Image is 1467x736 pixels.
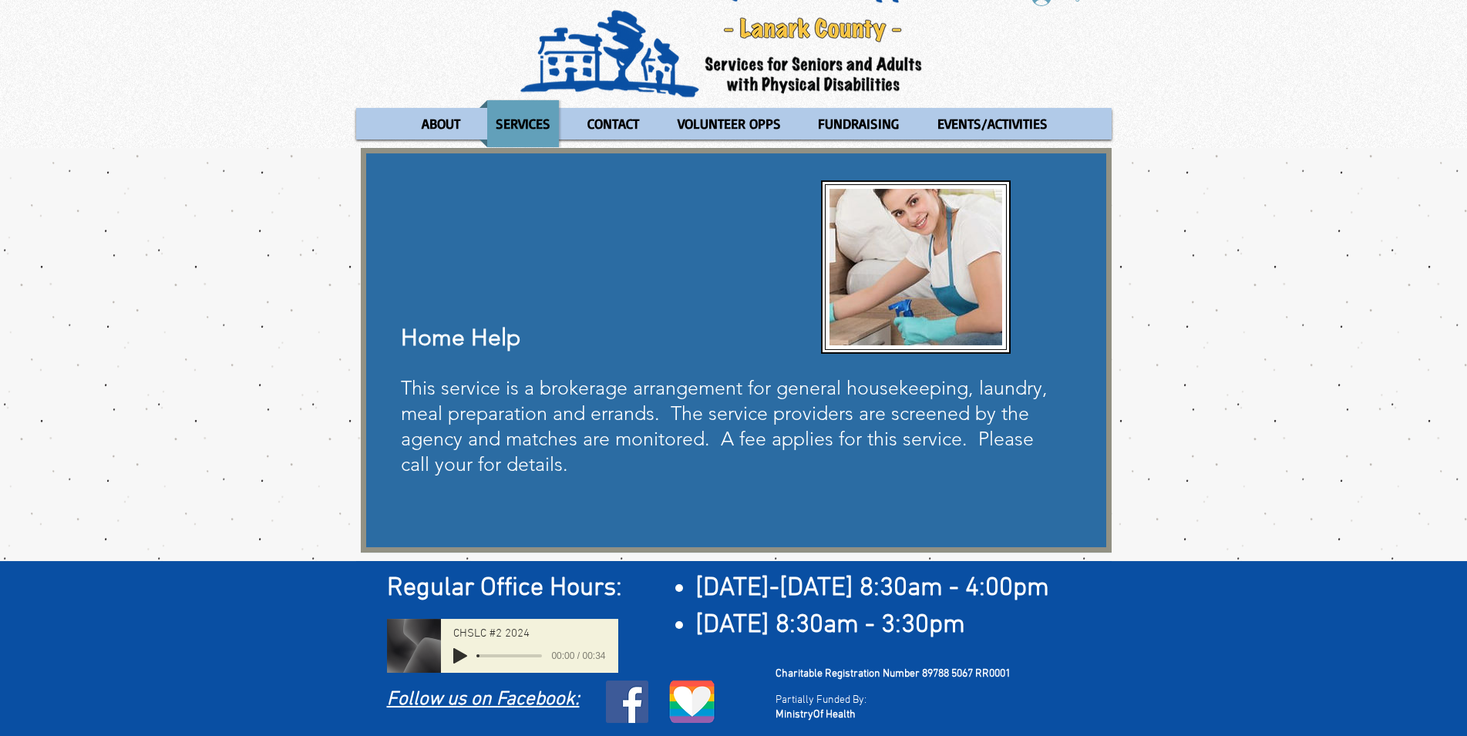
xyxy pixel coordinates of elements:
a: CONTACT [570,100,656,147]
span: Of Health [813,708,856,721]
h2: ​ [387,570,1092,607]
span: CHSLC #2 2024 [453,628,530,640]
a: FUNDRAISING [802,100,915,147]
a: EVENTS/ACTIVITIES [919,100,1065,147]
p: ABOUT [415,100,467,147]
span: Home Help [401,324,520,351]
span: [DATE]-[DATE] 8:30am - 4:00pm [695,573,1049,604]
button: Play [453,648,467,664]
a: SERVICES [479,100,567,147]
span: Partially Funded By: [776,694,866,707]
ul: Social Bar [606,681,648,723]
span: 00:00 / 00:34 [542,648,605,664]
span: [DATE] 8:30am - 3:30pm [695,610,965,641]
span: This service is a brokerage arrangement for general housekeeping, laundry, meal preparation and e... [401,376,1048,476]
span: Charitable Registration Number 89788 5067 RR0001 [776,667,1011,681]
p: EVENTS/ACTIVITIES [930,100,1055,147]
p: VOLUNTEER OPPS [671,100,788,147]
nav: Site [356,100,1112,147]
p: FUNDRAISING [811,100,906,147]
a: ABOUT [405,100,476,147]
p: SERVICES [489,100,557,147]
p: CONTACT [580,100,646,147]
img: LGBTQ logo.png [668,681,716,723]
a: Follow us on Facebook: [387,688,580,711]
img: Home Help1.JPG [829,189,1002,345]
span: Regular Office Hours: [387,573,622,604]
span: Ministry [776,708,813,721]
img: Facebook [606,681,648,723]
a: VOLUNTEER OPPS [660,100,798,147]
